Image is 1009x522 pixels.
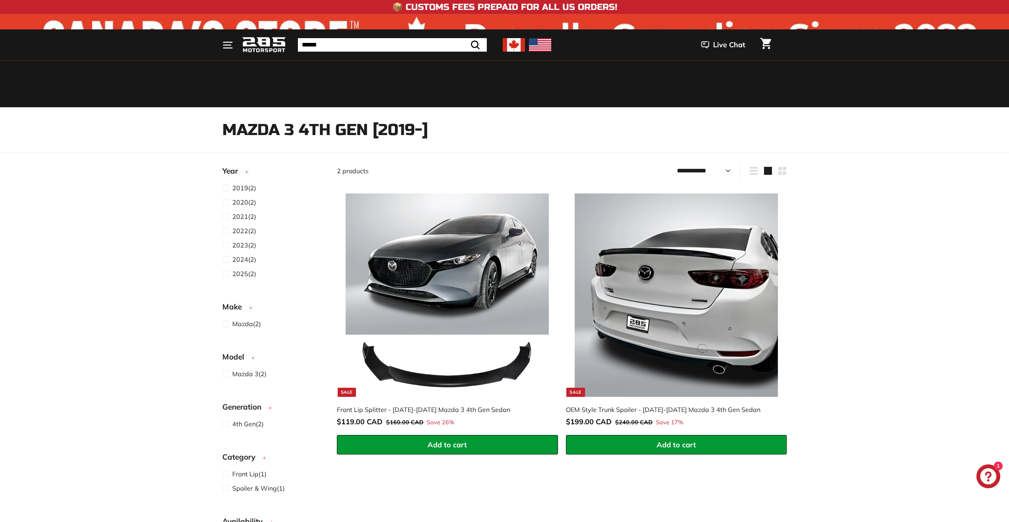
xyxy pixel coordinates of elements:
span: $160.00 CAD [386,419,424,426]
button: Year [222,163,324,183]
span: Model [222,351,250,363]
span: 2021 [232,213,248,220]
span: $240.00 CAD [615,419,653,426]
input: Search [298,38,487,52]
button: Add to cart [566,435,787,455]
span: (2) [232,183,256,193]
span: 2022 [232,227,248,235]
span: (2) [232,212,256,221]
span: Live Chat [713,40,745,50]
button: Make [222,299,324,319]
span: (2) [232,240,256,250]
span: 2025 [232,270,248,278]
span: (2) [232,369,266,379]
span: 2020 [232,198,248,206]
button: Generation [222,399,324,419]
h4: 📦 Customs Fees Prepaid for All US Orders! [392,2,617,12]
span: Category [222,451,261,463]
inbox-online-store-chat: Shopify online store chat [974,464,1003,490]
span: (1) [232,469,266,479]
div: Front Lip Splitter - [DATE]-[DATE] Mazda 3 4th Gen Sedan [337,405,550,414]
button: Live Chat [691,35,756,55]
span: Front Lip [232,470,259,478]
button: Add to cart [337,435,558,455]
span: (2) [232,226,256,236]
div: 2 products [337,166,562,176]
span: 4th Gen [232,420,256,428]
button: Model [222,349,324,369]
span: 2024 [232,255,248,263]
span: Make [222,301,248,313]
span: Save 17% [656,418,683,427]
span: (2) [232,197,256,207]
span: $199.00 CAD [566,417,612,426]
div: OEM Style Trunk Spoiler - [DATE]-[DATE] Mazda 3 4th Gen Sedan [566,405,779,414]
span: Mazda 3 [232,370,259,378]
span: Save 26% [427,418,454,427]
span: (2) [232,419,264,429]
div: Sale [566,388,585,397]
span: 2019 [232,184,248,192]
a: Sale Front Lip Splitter - [DATE]-[DATE] Mazda 3 4th Gen Sedan Save 26% [337,185,558,435]
span: (1) [232,483,285,493]
span: Add to cart [428,440,467,449]
div: Sale [338,388,356,397]
span: 2023 [232,241,248,249]
span: (2) [232,269,256,278]
span: $119.00 CAD [337,417,383,426]
span: Spoiler & Wing [232,484,277,492]
h1: Mazda 3 4th Gen [2019-] [222,121,787,139]
img: Logo_285_Motorsport_areodynamics_components [242,36,286,54]
span: Generation [222,401,267,413]
a: Sale OEM Style Trunk Spoiler - [DATE]-[DATE] Mazda 3 4th Gen Sedan Save 17% [566,185,787,435]
a: Cart [756,31,776,58]
span: Year [222,165,244,177]
span: Add to cart [657,440,696,449]
span: (2) [232,319,261,329]
span: Mazda [232,320,253,328]
span: (2) [232,255,256,264]
button: Category [222,449,324,469]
